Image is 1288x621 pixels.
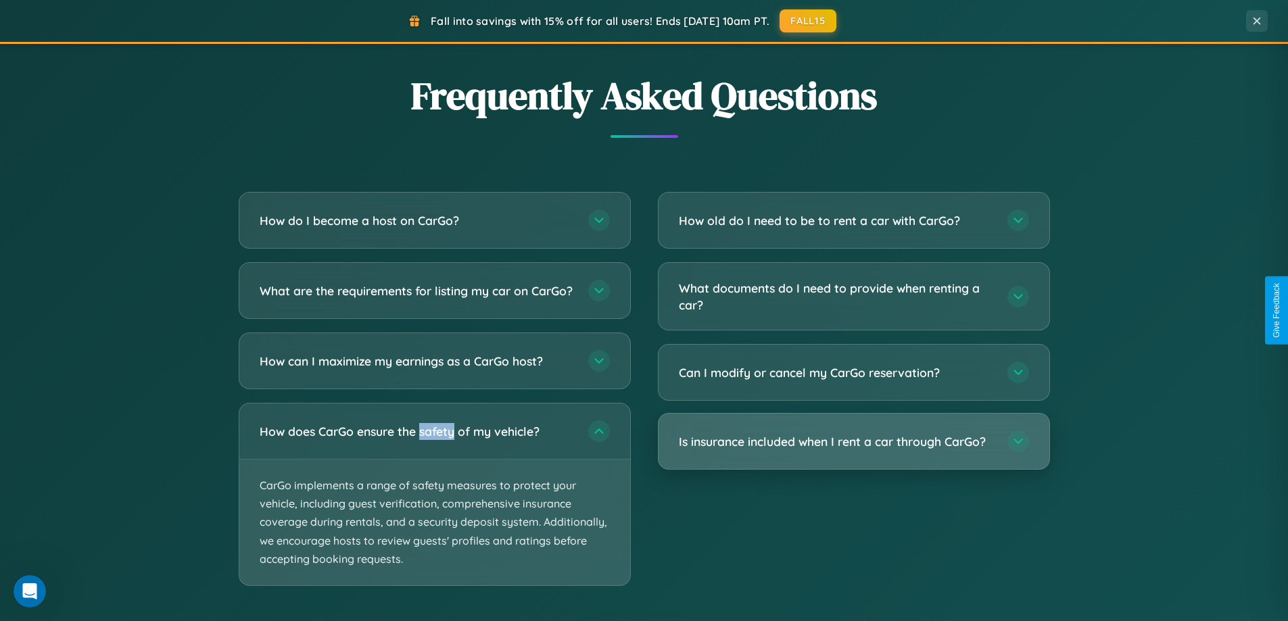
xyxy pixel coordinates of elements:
h3: How old do I need to be to rent a car with CarGo? [679,212,994,229]
div: Give Feedback [1272,283,1281,338]
h3: Is insurance included when I rent a car through CarGo? [679,433,994,450]
h3: How do I become a host on CarGo? [260,212,575,229]
h3: What documents do I need to provide when renting a car? [679,280,994,313]
iframe: Intercom live chat [14,575,46,607]
h3: How can I maximize my earnings as a CarGo host? [260,353,575,370]
span: Fall into savings with 15% off for all users! Ends [DATE] 10am PT. [431,14,769,28]
button: FALL15 [780,9,836,32]
h3: How does CarGo ensure the safety of my vehicle? [260,423,575,440]
h2: Frequently Asked Questions [239,70,1050,122]
h3: Can I modify or cancel my CarGo reservation? [679,364,994,381]
h3: What are the requirements for listing my car on CarGo? [260,282,575,299]
p: CarGo implements a range of safety measures to protect your vehicle, including guest verification... [239,459,630,585]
